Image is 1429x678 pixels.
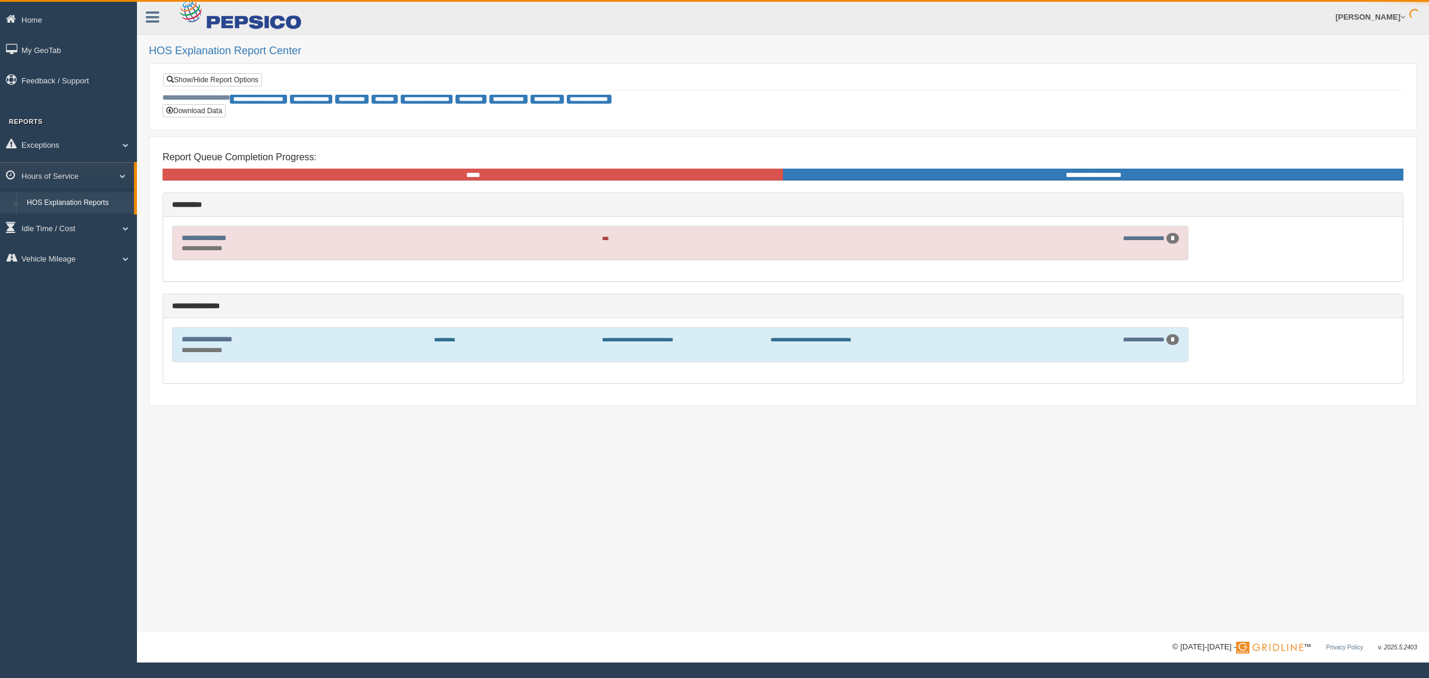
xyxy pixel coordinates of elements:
span: v. 2025.5.2403 [1378,644,1417,651]
a: Privacy Policy [1326,644,1363,651]
a: HOS Violation Audit Reports [21,213,134,235]
div: © [DATE]-[DATE] - ™ [1172,641,1417,654]
h4: Report Queue Completion Progress: [163,152,1403,163]
a: HOS Explanation Reports [21,192,134,214]
h2: HOS Explanation Report Center [149,45,1417,57]
a: Show/Hide Report Options [163,73,262,86]
button: Download Data [163,104,226,117]
img: Gridline [1236,642,1303,654]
